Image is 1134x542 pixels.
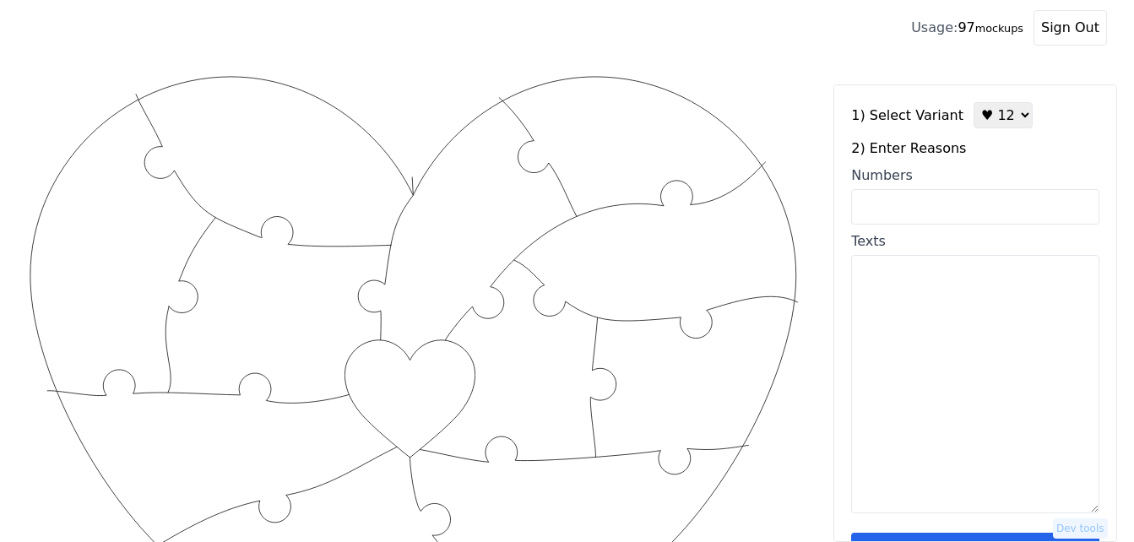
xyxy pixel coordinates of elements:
button: Sign Out [1034,10,1107,46]
textarea: Texts [851,255,1099,513]
label: 1) Select Variant [851,106,963,126]
div: Numbers [851,165,1099,186]
span: Usage: [911,19,958,35]
div: 97 [911,18,1023,38]
small: mockups [975,22,1023,35]
input: Numbers [851,189,1099,225]
label: 2) Enter Reasons [851,138,1099,159]
button: Dev tools [1053,518,1108,539]
div: Texts [851,231,1099,252]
